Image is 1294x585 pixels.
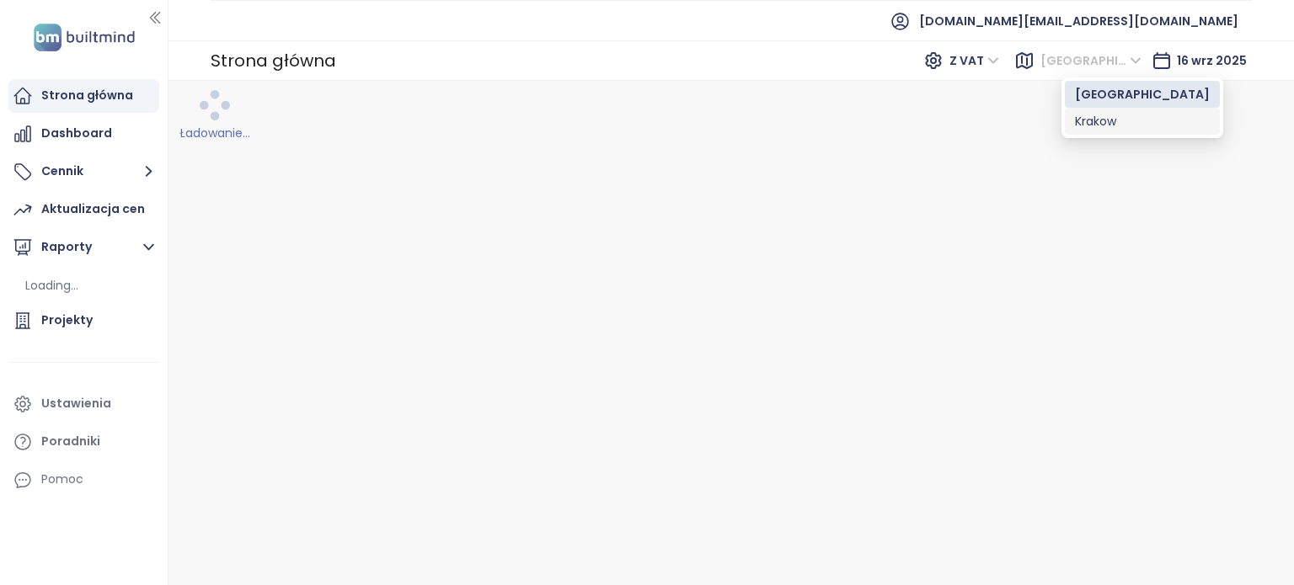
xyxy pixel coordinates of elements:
div: Strona główna [211,44,336,77]
div: Aktualizacja cen [41,199,145,220]
div: [GEOGRAPHIC_DATA] [1075,85,1210,104]
button: Raporty [8,231,159,264]
div: Poradniki [41,431,100,452]
div: Loading... [25,275,78,296]
span: Z VAT [949,48,999,73]
span: 16 wrz 2025 [1177,52,1247,69]
a: Aktualizacja cen [8,193,159,226]
a: Dashboard [8,117,159,151]
div: Ładowanie... [179,124,250,142]
a: Projekty [8,304,159,338]
a: Strona główna [8,79,159,113]
div: Dashboard [41,123,112,144]
div: Krakow [1065,108,1220,135]
div: Krakow [1075,112,1210,130]
a: Ustawienia [8,387,159,421]
img: logo [29,20,140,55]
span: [DOMAIN_NAME][EMAIL_ADDRESS][DOMAIN_NAME] [919,1,1238,41]
div: Pomoc [41,469,83,490]
div: Pomoc [8,463,159,497]
div: Loading... [21,273,155,300]
span: Warszawa [1040,48,1142,73]
a: Poradniki [8,425,159,459]
div: Ustawienia [41,393,111,414]
div: Warszawa [1065,81,1220,108]
div: Projekty [41,310,93,331]
button: Cennik [8,155,159,189]
div: Strona główna [41,85,133,106]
